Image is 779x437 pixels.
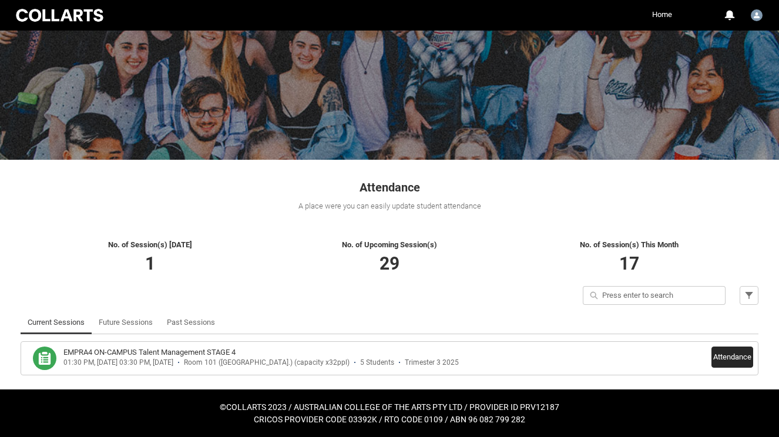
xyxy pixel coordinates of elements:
li: Current Sessions [21,311,92,334]
a: Home [649,6,675,23]
span: No. of Session(s) This Month [580,240,679,249]
button: Attendance [711,347,753,368]
h3: EMPRA4 ON-CAMPUS Talent Management STAGE 4 [63,347,236,358]
button: User Profile User1661836414249227732 [748,5,765,23]
li: Future Sessions [92,311,160,334]
span: 29 [380,253,399,274]
li: Past Sessions [160,311,222,334]
div: 5 Students [360,358,394,367]
img: User1661836414249227732 [751,9,763,21]
span: Attendance [360,180,420,194]
button: Filter [740,286,758,305]
span: 17 [619,253,639,274]
div: Trimester 3 2025 [405,358,459,367]
input: Press enter to search [583,286,726,305]
div: Room 101 ([GEOGRAPHIC_DATA].) (capacity x32ppl) [184,358,350,367]
a: Past Sessions [167,311,215,334]
span: No. of Session(s) [DATE] [108,240,192,249]
span: 1 [145,253,155,274]
a: Future Sessions [99,311,153,334]
a: Current Sessions [28,311,85,334]
div: A place were you can easily update student attendance [21,200,758,212]
div: 01:30 PM, [DATE] 03:30 PM, [DATE] [63,358,173,367]
span: No. of Upcoming Session(s) [342,240,437,249]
